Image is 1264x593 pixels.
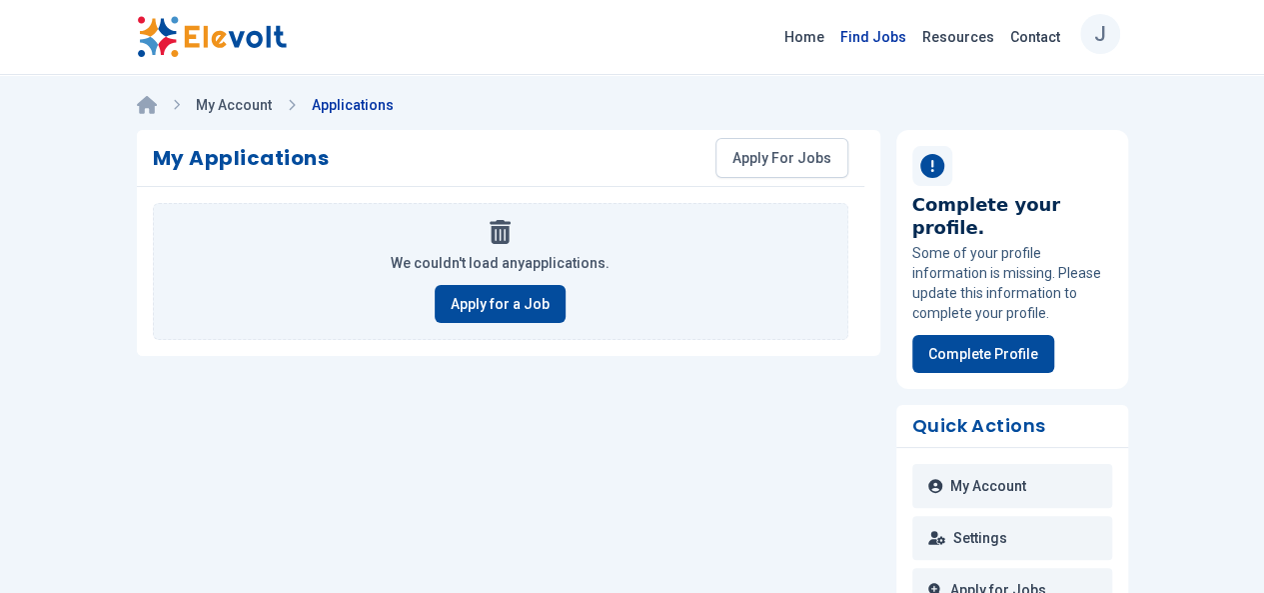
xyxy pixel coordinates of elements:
[912,417,1112,435] h3: Quick Actions
[715,138,848,178] a: Apply For Jobs
[153,144,330,172] h2: My Applications
[1094,9,1106,59] p: J
[832,21,914,53] a: Find Jobs
[912,243,1112,323] p: Some of your profile information is missing. Please update this information to complete your prof...
[435,285,566,323] a: Apply for a Job
[1080,14,1120,54] button: J
[914,21,1002,53] a: Resources
[312,97,394,113] a: Applications
[912,335,1054,373] a: Complete Profile
[912,516,1112,560] a: Settings
[1164,497,1264,593] iframe: Chat Widget
[137,16,287,58] img: Elevolt
[912,464,1112,508] a: My Account
[391,253,610,273] p: We couldn't load any applications .
[196,97,272,113] a: My Account
[776,21,832,53] a: Home
[912,194,1112,239] h6: Complete your profile.
[1002,21,1068,53] a: Contact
